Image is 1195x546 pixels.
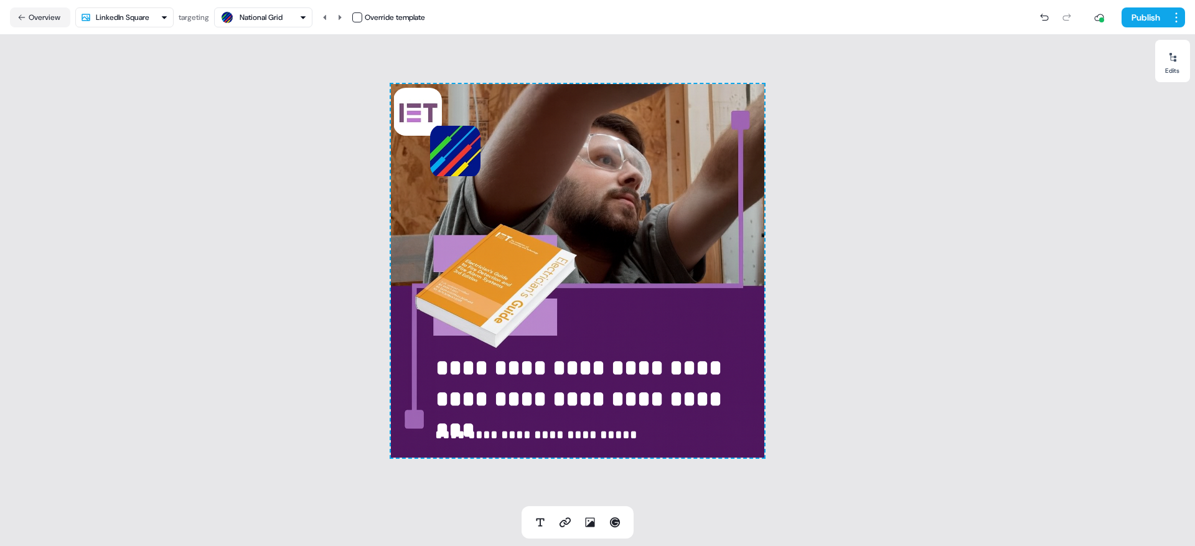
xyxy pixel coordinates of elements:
button: Overview [10,7,70,27]
div: targeting [179,11,209,24]
button: National Grid [214,7,312,27]
button: Publish [1122,7,1168,27]
div: Override template [365,11,425,24]
div: LinkedIn Square [96,11,149,24]
div: National Grid [240,11,283,24]
button: Edits [1155,47,1190,75]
